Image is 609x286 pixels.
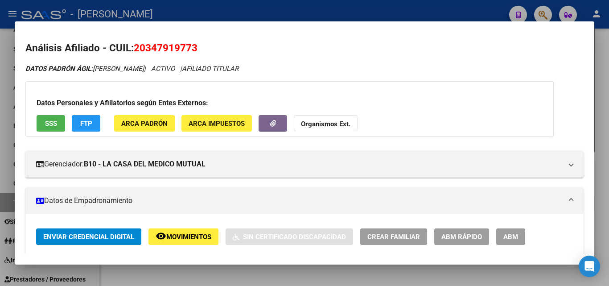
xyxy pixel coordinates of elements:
[36,228,141,245] button: Enviar Credencial Digital
[166,233,211,241] span: Movimientos
[301,120,350,128] strong: Organismos Ext.
[294,115,358,132] button: Organismos Ext.
[37,115,65,132] button: SSS
[121,120,168,128] span: ARCA Padrón
[72,115,100,132] button: FTP
[360,228,427,245] button: Crear Familiar
[181,115,252,132] button: ARCA Impuestos
[25,65,239,73] i: | ACTIVO |
[43,233,134,241] span: Enviar Credencial Digital
[84,159,206,170] strong: B10 - LA CASA DEL MEDICO MUTUAL
[503,233,518,241] span: ABM
[36,159,562,170] mat-panel-title: Gerenciador:
[25,65,144,73] span: [PERSON_NAME]
[134,42,198,54] span: 20347919773
[226,228,353,245] button: Sin Certificado Discapacidad
[45,120,57,128] span: SSS
[156,231,166,241] mat-icon: remove_red_eye
[579,256,600,277] div: Open Intercom Messenger
[434,228,489,245] button: ABM Rápido
[37,98,543,108] h3: Datos Personales y Afiliatorios según Entes Externos:
[80,120,92,128] span: FTP
[243,233,346,241] span: Sin Certificado Discapacidad
[114,115,175,132] button: ARCA Padrón
[25,151,584,178] mat-expansion-panel-header: Gerenciador:B10 - LA CASA DEL MEDICO MUTUAL
[441,233,482,241] span: ABM Rápido
[367,233,420,241] span: Crear Familiar
[25,41,584,56] h2: Análisis Afiliado - CUIL:
[496,228,525,245] button: ABM
[25,187,584,214] mat-expansion-panel-header: Datos de Empadronamiento
[36,195,562,206] mat-panel-title: Datos de Empadronamiento
[25,65,93,73] strong: DATOS PADRÓN ÁGIL:
[182,65,239,73] span: AFILIADO TITULAR
[189,120,245,128] span: ARCA Impuestos
[148,228,218,245] button: Movimientos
